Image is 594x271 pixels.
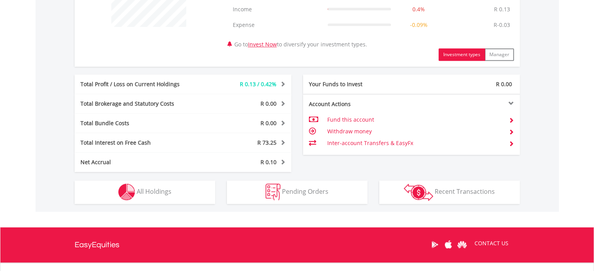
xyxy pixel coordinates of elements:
[257,139,276,146] span: R 73.25
[75,227,120,262] a: EasyEquities
[490,17,514,33] td: R-0.03
[395,2,442,17] td: 0.4%
[490,2,514,17] td: R 0.13
[442,232,455,257] a: Apple
[75,80,201,88] div: Total Profit / Loss on Current Holdings
[485,48,514,61] button: Manager
[455,232,469,257] a: Huawei
[75,181,215,204] button: All Holdings
[282,187,328,196] span: Pending Orders
[227,181,367,204] button: Pending Orders
[260,158,276,166] span: R 0.10
[248,41,277,48] a: Invest Now
[260,100,276,107] span: R 0.00
[469,232,514,254] a: CONTACT US
[439,48,485,61] button: Investment types
[404,184,433,201] img: transactions-zar-wht.png
[75,100,201,108] div: Total Brokerage and Statutory Costs
[260,119,276,127] span: R 0.00
[75,139,201,147] div: Total Interest on Free Cash
[229,17,324,33] td: Expense
[428,232,442,257] a: Google Play
[137,187,171,196] span: All Holdings
[118,184,135,200] img: holdings-wht.png
[496,80,512,88] span: R 0.00
[75,158,201,166] div: Net Accrual
[327,137,502,149] td: Inter-account Transfers & EasyFx
[75,119,201,127] div: Total Bundle Costs
[327,126,502,137] td: Withdraw money
[303,80,412,88] div: Your Funds to Invest
[303,100,412,108] div: Account Actions
[229,2,324,17] td: Income
[266,184,280,200] img: pending_instructions-wht.png
[435,187,495,196] span: Recent Transactions
[327,114,502,126] td: Fund this account
[395,17,442,33] td: -0.09%
[379,181,520,204] button: Recent Transactions
[240,80,276,88] span: R 0.13 / 0.42%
